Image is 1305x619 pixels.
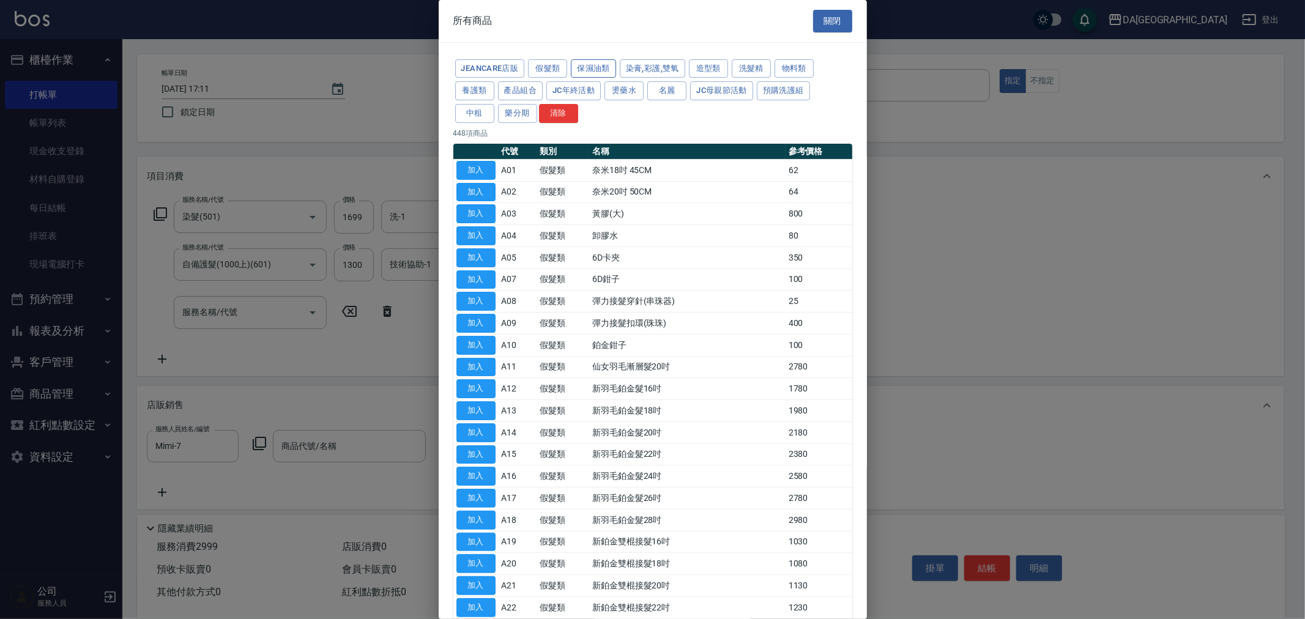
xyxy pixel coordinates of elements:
td: A12 [499,378,537,400]
button: 產品組合 [498,81,543,100]
button: 加入 [456,511,496,530]
td: 6D卡夾 [589,246,786,269]
button: 染膏,彩護,雙氧 [620,59,685,78]
td: A03 [499,203,537,225]
button: 關閉 [813,10,852,32]
td: 新羽毛鉑金髮24吋 [589,465,786,487]
button: 洗髮精 [732,59,771,78]
button: 加入 [456,226,496,245]
td: 64 [786,181,852,203]
td: 假髮類 [537,553,589,575]
button: 加入 [456,270,496,289]
button: 加入 [456,401,496,420]
td: 假髮類 [537,531,589,553]
td: 假髮類 [537,509,589,531]
button: 加入 [456,467,496,486]
td: 假髮類 [537,356,589,378]
button: 加入 [456,183,496,202]
td: 新鉑金雙棍接髮16吋 [589,531,786,553]
td: 假髮類 [537,378,589,400]
td: 假髮類 [537,400,589,422]
td: A11 [499,356,537,378]
td: A02 [499,181,537,203]
button: 加入 [456,161,496,180]
td: 假髮類 [537,487,589,510]
td: 2380 [786,443,852,465]
td: 假髮類 [537,421,589,443]
td: 假髮類 [537,225,589,247]
td: 2980 [786,509,852,531]
button: 加入 [456,292,496,311]
td: A15 [499,443,537,465]
td: 1980 [786,400,852,422]
button: JC母親節活動 [690,81,753,100]
button: 樂分期 [498,104,537,123]
button: 加入 [456,336,496,355]
td: 新羽毛鉑金髮28吋 [589,509,786,531]
td: 25 [786,291,852,313]
button: 加入 [456,423,496,442]
button: 加入 [456,204,496,223]
td: 80 [786,225,852,247]
td: 鉑金鉗子 [589,334,786,356]
td: A05 [499,246,537,269]
button: JeanCare店販 [455,59,525,78]
td: A01 [499,159,537,181]
td: A22 [499,596,537,618]
td: 假髮類 [537,575,589,597]
td: 假髮類 [537,465,589,487]
button: JC年終活動 [546,81,601,100]
button: 加入 [456,379,496,398]
td: 新羽毛鉑金髮22吋 [589,443,786,465]
button: 加入 [456,358,496,377]
button: 假髮類 [528,59,567,78]
td: A14 [499,421,537,443]
td: A10 [499,334,537,356]
button: 保濕油類 [571,59,616,78]
td: 假髮類 [537,246,589,269]
td: A21 [499,575,537,597]
td: 新羽毛鉑金髮18吋 [589,400,786,422]
td: 假髮類 [537,181,589,203]
td: A18 [499,509,537,531]
td: 1030 [786,531,852,553]
td: 彈力接髮扣環(珠珠) [589,313,786,335]
button: 中租 [455,104,494,123]
td: A04 [499,225,537,247]
td: 1130 [786,575,852,597]
td: 100 [786,269,852,291]
td: 350 [786,246,852,269]
td: 假髮類 [537,159,589,181]
td: 新羽毛鉑金髮20吋 [589,421,786,443]
button: 加入 [456,314,496,333]
button: 燙藥水 [604,81,644,100]
th: 參考價格 [786,144,852,160]
button: 物料類 [775,59,814,78]
td: 800 [786,203,852,225]
td: 新羽毛鉑金髮16吋 [589,378,786,400]
td: 1080 [786,553,852,575]
td: 62 [786,159,852,181]
td: A20 [499,553,537,575]
td: A17 [499,487,537,510]
td: 假髮類 [537,203,589,225]
td: 1780 [786,378,852,400]
button: 養護類 [455,81,494,100]
td: 假髮類 [537,596,589,618]
th: 代號 [499,144,537,160]
button: 加入 [456,576,496,595]
td: 2180 [786,421,852,443]
button: 清除 [539,104,578,123]
td: 假髮類 [537,313,589,335]
button: 加入 [456,598,496,617]
td: 彈力接髮穿針(串珠器) [589,291,786,313]
td: 奈米18吋 45CM [589,159,786,181]
button: 預購洗護組 [757,81,810,100]
td: 新鉑金雙棍接髮18吋 [589,553,786,575]
td: A09 [499,313,537,335]
td: A08 [499,291,537,313]
td: A19 [499,531,537,553]
td: 假髮類 [537,269,589,291]
td: 假髮類 [537,291,589,313]
button: 加入 [456,248,496,267]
